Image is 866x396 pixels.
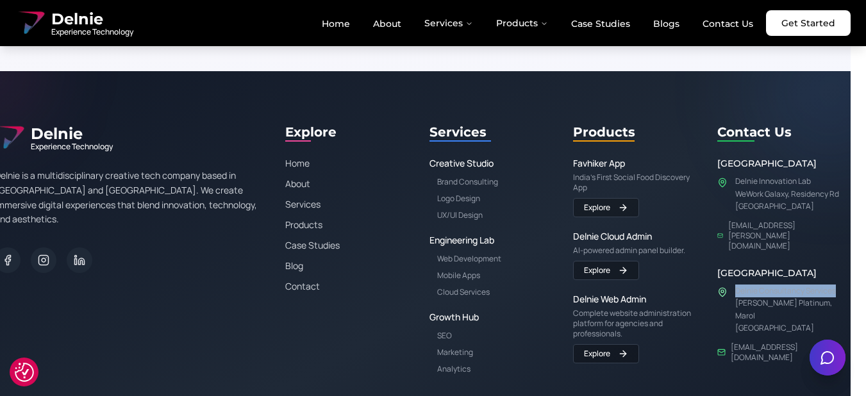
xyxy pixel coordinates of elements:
span: Delnie [31,124,113,144]
a: Contact [285,280,409,293]
a: Creative Studio [429,157,494,169]
h3: [GEOGRAPHIC_DATA] [717,157,841,170]
a: Mobile Apps [437,270,480,281]
button: Open chat [810,340,845,375]
p: [PERSON_NAME] Platinum, Marol [735,297,841,322]
h2: Contact Us [717,122,792,142]
a: SEO [437,330,452,341]
p: Delnie Innovation Lab [735,175,839,188]
a: Delnie Web Admin [573,293,697,306]
p: India's First Social Food Discovery App [573,172,697,193]
a: Services [285,198,409,211]
p: AI-powered admin panel builder. [573,245,697,256]
h3: [GEOGRAPHIC_DATA] [717,267,841,279]
p: [GEOGRAPHIC_DATA] [735,322,841,334]
a: Products [285,219,409,231]
a: Engineering Lab [429,234,494,246]
a: UX/UI Design [437,210,483,220]
a: Logo Design [437,193,480,204]
a: Get Started [766,10,851,36]
p: Delnie Consultancy Services [735,285,841,297]
a: Analytics [437,363,470,374]
img: Delnie Logo [15,8,46,38]
a: Web Development [437,253,501,264]
a: About [363,13,412,35]
nav: Main [312,10,763,36]
a: Marketing [437,347,473,358]
a: Home [312,13,360,35]
a: Instagram [31,247,56,273]
a: Home [285,157,409,170]
button: Products [486,10,558,36]
h2: Products [573,122,697,142]
img: Revisit consent button [15,363,34,382]
h2: Explore [285,122,337,142]
p: Complete website administration platform for agencies and professionals. [573,308,697,339]
a: Favhiker App [573,157,697,170]
a: [EMAIL_ADDRESS][PERSON_NAME][DOMAIN_NAME] [728,220,840,251]
a: Contact Us [692,13,763,35]
p: WeWork Galaxy, Residency Rd [735,188,839,201]
a: Growth Hub [429,311,479,323]
span: Experience Technology [51,27,133,37]
a: LinkedIn [67,247,92,273]
a: Case Studies [561,13,640,35]
a: Delnie Logo Full [15,8,133,38]
span: Delnie [51,9,133,29]
a: [EMAIL_ADDRESS][DOMAIN_NAME] [731,342,840,363]
a: Case Studies [285,239,409,252]
a: Visit Delnie Cloud Admin website [573,261,639,280]
a: Blogs [643,13,690,35]
button: Cookie Settings [15,363,34,382]
a: Visit Delnie Web Admin website [573,344,639,363]
button: Services [414,10,483,36]
span: Experience Technology [31,142,113,152]
a: Cloud Services [437,286,490,297]
a: Visit Favhiker App website [573,198,639,217]
a: Blog [285,260,409,272]
a: About [285,177,409,190]
a: Brand Consulting [437,176,498,187]
h2: Services [429,122,553,142]
a: Delnie Cloud Admin [573,230,697,243]
p: [GEOGRAPHIC_DATA] [735,200,839,213]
